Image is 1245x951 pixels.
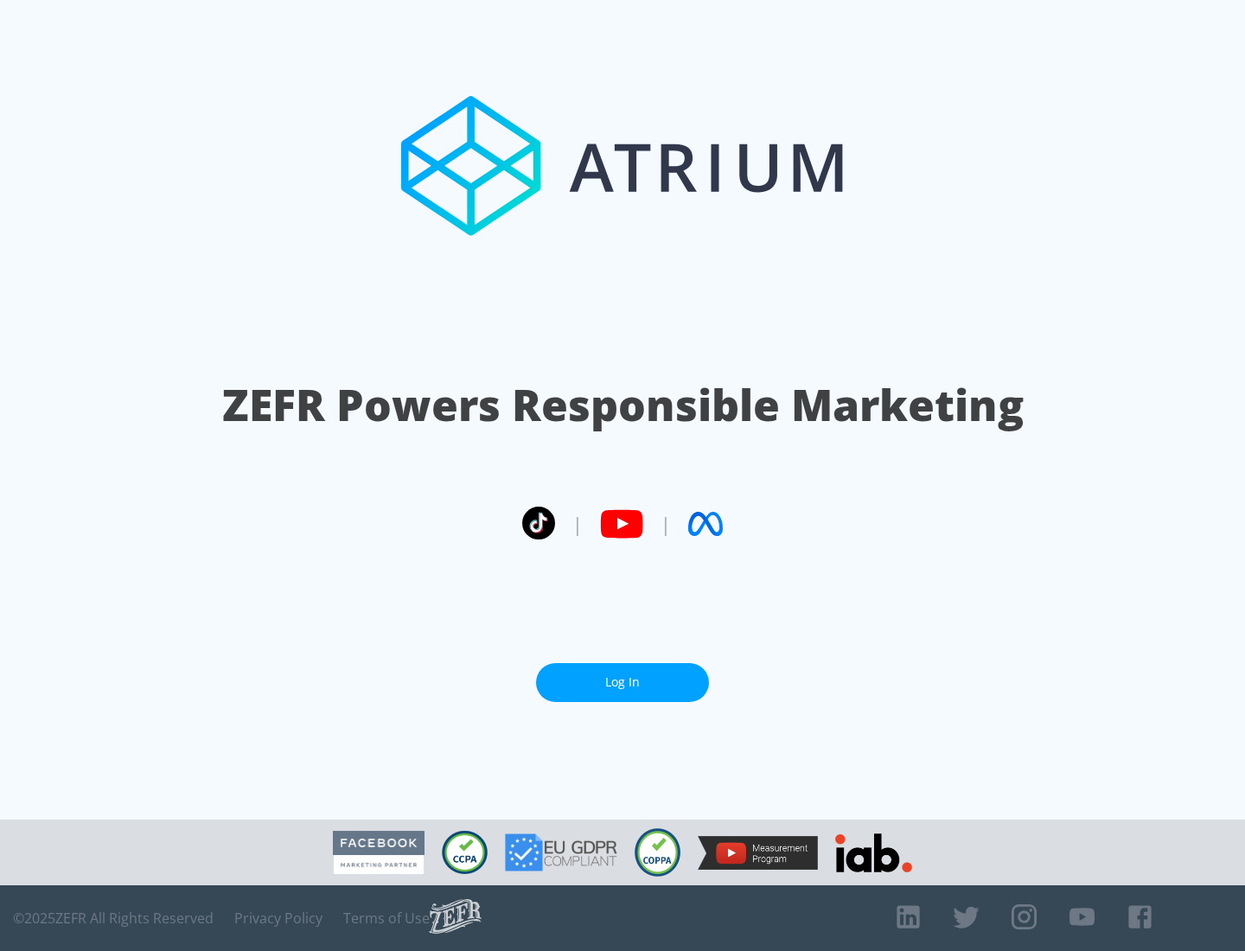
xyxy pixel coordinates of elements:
a: Privacy Policy [234,910,322,927]
img: COPPA Compliant [635,828,680,877]
h1: ZEFR Powers Responsible Marketing [222,375,1024,435]
span: | [572,511,583,537]
img: CCPA Compliant [442,831,488,874]
a: Log In [536,663,709,702]
img: IAB [835,833,912,872]
a: Terms of Use [343,910,430,927]
img: YouTube Measurement Program [698,836,818,870]
span: | [661,511,671,537]
img: Facebook Marketing Partner [333,831,425,875]
img: GDPR Compliant [505,833,617,871]
span: © 2025 ZEFR All Rights Reserved [13,910,214,927]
